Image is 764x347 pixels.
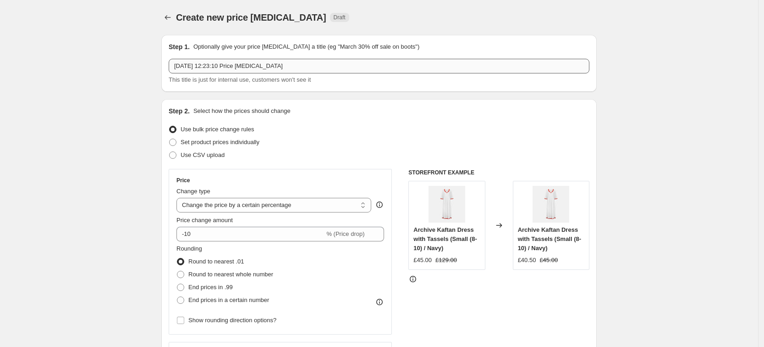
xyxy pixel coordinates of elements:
[188,284,233,291] span: End prices in .99
[188,271,273,278] span: Round to nearest whole number
[193,42,419,51] p: Optionally give your price [MEDICAL_DATA] a title (eg "March 30% off sale on boots")
[193,106,291,116] p: Select how the prices should change
[518,226,581,252] span: Archive Kaftan Dress with Tassels (Small (8-10) / Navy)
[169,59,589,73] input: 30% off holiday sale
[533,186,569,223] img: Kate_Barton_49copy_80x.jpg
[413,226,477,252] span: Archive Kaftan Dress with Tassels (Small (8-10) / Navy)
[176,188,210,195] span: Change type
[326,230,364,237] span: % (Price drop)
[408,169,589,176] h6: STOREFRONT EXAMPLE
[181,151,225,158] span: Use CSV upload
[161,11,174,24] button: Price change jobs
[188,258,244,265] span: Round to nearest .01
[435,256,457,265] strike: £129.00
[413,256,432,265] div: £45.00
[181,139,259,146] span: Set product prices individually
[169,76,311,83] span: This title is just for internal use, customers won't see it
[181,126,254,133] span: Use bulk price change rules
[176,245,202,252] span: Rounding
[188,297,269,303] span: End prices in a certain number
[169,42,190,51] h2: Step 1.
[188,317,276,324] span: Show rounding direction options?
[176,217,233,224] span: Price change amount
[429,186,465,223] img: Kate_Barton_49copy_80x.jpg
[375,200,384,209] div: help
[176,12,326,22] span: Create new price [MEDICAL_DATA]
[334,14,346,21] span: Draft
[539,256,558,265] strike: £45.00
[176,227,324,241] input: -15
[169,106,190,116] h2: Step 2.
[176,177,190,184] h3: Price
[518,256,536,265] div: £40.50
